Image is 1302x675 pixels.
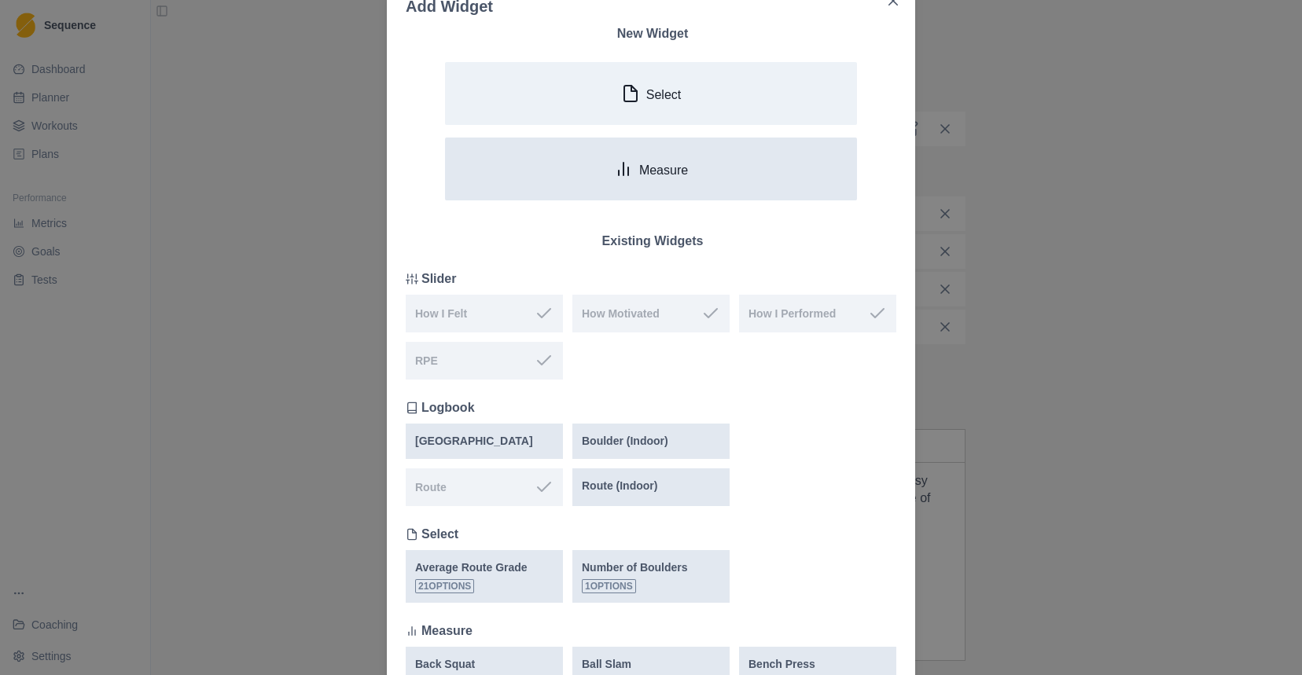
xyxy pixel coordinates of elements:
[415,433,533,449] p: [GEOGRAPHIC_DATA]
[415,579,474,593] span: 21 options
[415,559,528,576] p: Average Route Grade
[421,525,458,544] p: Select
[421,398,475,417] p: Logbook
[421,270,456,288] p: Slider
[639,163,688,178] p: Measure
[582,478,657,494] p: Route (Indoor)
[582,656,631,673] p: Ball Slam
[582,579,636,593] span: 1 options
[646,87,681,102] p: Select
[421,622,473,640] p: Measure
[415,479,447,496] p: Route
[582,306,660,322] p: How Motivated
[415,656,475,673] p: Back Squat
[415,306,467,322] p: How I Felt
[582,433,668,449] p: Boulder (Indoor)
[582,559,688,576] p: Number of Boulders
[748,306,836,322] p: How I Performed
[748,656,815,673] p: Bench Press
[409,24,896,43] p: New Widget
[409,232,896,251] p: Existing Widgets
[415,353,438,369] p: RPE
[445,138,857,200] button: Measure
[445,62,857,125] button: Select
